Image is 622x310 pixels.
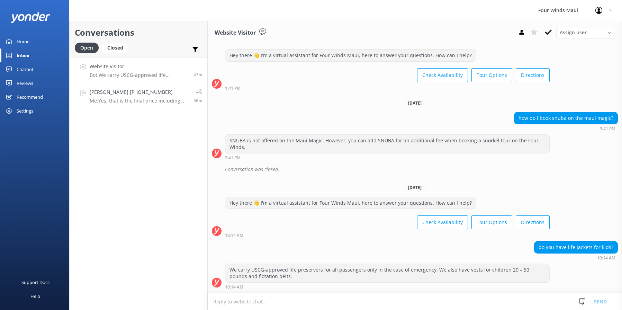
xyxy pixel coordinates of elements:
[90,63,188,70] h4: Website Visitor
[21,275,49,289] div: Support Docs
[10,12,50,23] img: yonder-white-logo.png
[17,90,43,104] div: Recommend
[90,98,188,104] p: Me: Yes, that is the final price including taxes and fee's
[225,86,241,90] strong: 1:41 PM
[17,35,29,48] div: Home
[514,126,618,131] div: Sep 09 2025 03:41pm (UTC -10:00) Pacific/Honolulu
[404,100,426,106] span: [DATE]
[17,104,33,118] div: Settings
[471,68,512,82] button: Tour Options
[70,83,207,109] a: [PERSON_NAME] [PHONE_NUMBER]Me:Yes, that is the final price including taxes and fee's56m
[225,50,476,61] div: Hey there 👋 I'm a virtual assistant for Four Winds Maui, here to answer your questions. How can I...
[225,86,550,90] div: Jul 01 2025 01:41pm (UTC -10:00) Pacific/Honolulu
[215,28,256,37] h3: Website Visitor
[225,155,550,160] div: Sep 09 2025 03:41pm (UTC -10:00) Pacific/Honolulu
[30,289,40,303] div: Help
[225,135,549,153] div: SNUBA is not offered on the Maui Magic. However, you can add SNUBA for an additional fee when boo...
[90,88,188,96] h4: [PERSON_NAME] [PHONE_NUMBER]
[404,185,426,191] span: [DATE]
[560,29,587,36] span: Assign user
[556,27,615,38] div: Assign User
[471,215,512,229] button: Tour Options
[193,72,202,78] span: Sep 16 2025 10:14am (UTC -10:00) Pacific/Honolulu
[225,233,550,238] div: Sep 16 2025 10:14am (UTC -10:00) Pacific/Honolulu
[225,197,476,209] div: Hey there 👋 I'm a virtual assistant for Four Winds Maui, here to answer your questions. How can I...
[417,68,468,82] button: Check Availability
[225,156,241,160] strong: 3:41 PM
[75,26,202,39] h2: Conversations
[225,163,618,175] div: Conversation was closed.
[225,284,550,289] div: Sep 16 2025 10:14am (UTC -10:00) Pacific/Honolulu
[417,215,468,229] button: Check Availability
[514,112,618,124] div: how do i book snuba on the maui magic?
[193,98,202,104] span: Sep 16 2025 10:06am (UTC -10:00) Pacific/Honolulu
[75,43,99,53] div: Open
[70,57,207,83] a: Website VisitorBot:We carry USCG-approved life preservers for all passengers only in the case of ...
[90,72,188,78] p: Bot: We carry USCG-approved life preservers for all passengers only in the case of emergency. We ...
[534,255,618,260] div: Sep 16 2025 10:14am (UTC -10:00) Pacific/Honolulu
[516,215,550,229] button: Directions
[102,44,132,51] a: Closed
[225,285,243,289] strong: 10:14 AM
[17,48,29,62] div: Inbox
[102,43,128,53] div: Closed
[534,241,618,253] div: do you have life jackets for kids?
[597,256,615,260] strong: 10:14 AM
[600,127,615,131] strong: 3:41 PM
[212,163,618,175] div: 2025-09-10T02:29:56.159
[225,233,243,238] strong: 10:14 AM
[17,76,33,90] div: Reviews
[17,62,34,76] div: Chatbot
[225,264,549,282] div: We carry USCG-approved life preservers for all passengers only in the case of emergency. We also ...
[516,68,550,82] button: Directions
[75,44,102,51] a: Open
